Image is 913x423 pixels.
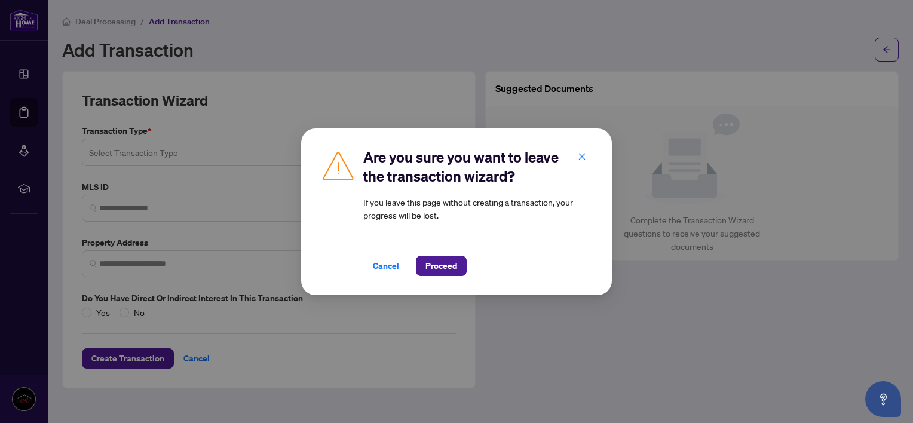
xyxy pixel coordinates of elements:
[363,256,409,276] button: Cancel
[865,381,901,417] button: Open asap
[373,256,399,275] span: Cancel
[363,195,593,222] article: If you leave this page without creating a transaction, your progress will be lost.
[416,256,467,276] button: Proceed
[363,148,593,186] h2: Are you sure you want to leave the transaction wizard?
[425,256,457,275] span: Proceed
[578,152,586,160] span: close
